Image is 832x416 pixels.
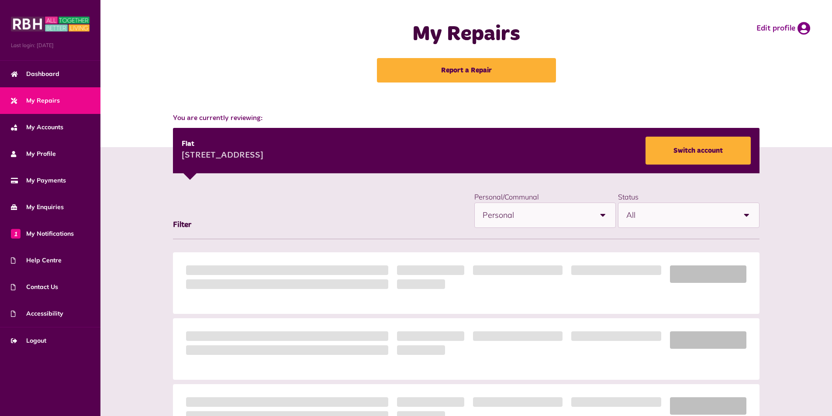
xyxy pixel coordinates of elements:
span: Accessibility [11,309,63,318]
img: MyRBH [11,15,90,33]
span: 1 [11,229,21,238]
a: Switch account [646,137,751,165]
a: Edit profile [756,22,810,35]
span: Last login: [DATE] [11,41,90,49]
span: My Payments [11,176,66,185]
span: My Repairs [11,96,60,105]
span: Dashboard [11,69,59,79]
div: Flat [182,139,263,149]
span: Contact Us [11,282,58,292]
a: Report a Repair [377,58,556,83]
span: Help Centre [11,256,62,265]
span: Logout [11,336,46,345]
span: You are currently reviewing: [173,113,759,124]
span: My Enquiries [11,203,64,212]
span: My Profile [11,149,56,158]
div: [STREET_ADDRESS] [182,149,263,162]
span: My Accounts [11,123,63,132]
h1: My Repairs [292,22,641,47]
span: My Notifications [11,229,74,238]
